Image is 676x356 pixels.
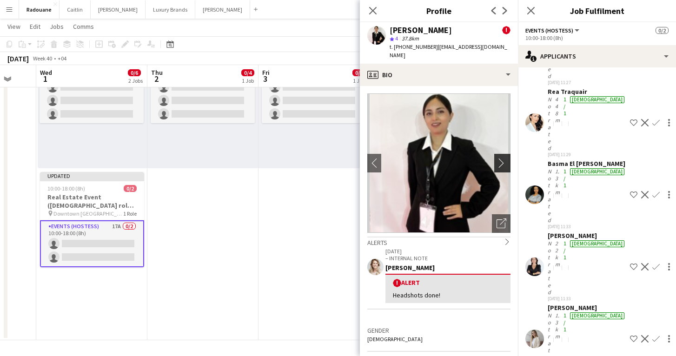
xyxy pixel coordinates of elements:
span: 0/2 [124,185,137,192]
app-job-card: Updated10:00-18:00 (8h)0/2Real Estate Event ([DEMOGRAPHIC_DATA] role) [GEOGRAPHIC_DATA] Downtown ... [40,172,144,267]
div: [DEMOGRAPHIC_DATA] [570,312,624,319]
span: Comms [73,22,94,31]
div: Bio [360,64,518,86]
div: Rea Traquair [548,87,626,96]
span: ! [393,279,401,287]
h3: Gender [367,326,510,335]
div: Alerts [367,237,510,247]
img: Crew avatar or photo [367,93,510,233]
div: 448m [553,96,562,152]
div: Applicants [518,45,676,67]
div: [PERSON_NAME] [390,26,452,34]
div: [PERSON_NAME] [385,264,510,272]
span: 0/6 [128,69,141,76]
div: 1 Job [353,77,365,84]
button: [PERSON_NAME] [195,0,250,19]
span: Events (Hostess) [525,27,573,34]
div: 2 Jobs [128,77,143,84]
div: 10:00-18:00 (8h) [525,34,669,41]
app-skills-label: 1/1 [563,168,566,189]
app-skills-label: 1/1 [563,96,566,117]
h3: Real Estate Event ([DEMOGRAPHIC_DATA] role) [GEOGRAPHIC_DATA] [40,193,144,210]
div: Updated [40,172,144,179]
div: Open photos pop-in [492,214,510,233]
div: 1.3km [553,168,562,224]
span: Wed [40,68,52,77]
div: 22km [553,240,562,296]
span: 0/4 [352,69,365,76]
div: Not rated [548,96,553,152]
span: Week 40 [31,55,54,62]
a: Comms [69,20,98,33]
div: Not rated [548,240,553,296]
div: 1 Job [242,77,254,84]
p: – INTERNAL NOTE [385,255,510,262]
span: t. [PHONE_NUMBER] [390,43,438,50]
div: [DATE] 11:33 [548,224,626,230]
div: [DATE] 11:29 [548,152,626,158]
a: Edit [26,20,44,33]
span: 10:00-18:00 (8h) [47,185,85,192]
span: | [EMAIL_ADDRESS][DOMAIN_NAME] [390,43,507,59]
span: 0/2 [656,27,669,34]
div: [DEMOGRAPHIC_DATA] [570,96,624,103]
div: Basma El [PERSON_NAME] [548,159,626,168]
button: [PERSON_NAME] [91,0,146,19]
span: Edit [30,22,40,31]
div: [PERSON_NAME] [548,303,626,312]
span: 0/4 [241,69,254,76]
h3: Profile [360,5,518,17]
div: [DATE] [7,54,29,63]
div: +04 [58,55,66,62]
app-card-role: Events (Hostess)17A0/210:00-18:00 (8h) [40,220,144,267]
span: Thu [151,68,163,77]
span: 4 [395,35,398,42]
span: ! [502,26,510,34]
h3: Job Fulfilment [518,5,676,17]
span: Fri [262,68,270,77]
div: [DEMOGRAPHIC_DATA] [570,168,624,175]
div: Headshots done! [393,291,503,299]
a: Jobs [46,20,67,33]
button: Caitlin [60,0,91,19]
button: Events (Hostess) [525,27,581,34]
div: [DEMOGRAPHIC_DATA] [570,240,624,247]
p: [DATE] [385,248,510,255]
a: View [4,20,24,33]
span: 2 [150,73,163,84]
button: Luxury Brands [146,0,195,19]
div: [DATE] 11:33 [548,296,626,302]
span: 3 [261,73,270,84]
span: Jobs [50,22,64,31]
div: Alert [393,278,503,287]
div: Not rated [548,168,553,224]
span: View [7,22,20,31]
app-skills-label: 1/1 [563,240,566,261]
div: [DATE] 11:27 [548,79,626,86]
span: 1 [39,73,52,84]
span: Downtown [GEOGRAPHIC_DATA] [53,210,123,217]
span: 1 Role [123,210,137,217]
span: [DEMOGRAPHIC_DATA] [367,336,423,343]
app-skills-label: 1/1 [563,312,566,333]
span: 37.8km [400,35,421,42]
div: [PERSON_NAME] [548,231,626,240]
button: Radouane [19,0,60,19]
